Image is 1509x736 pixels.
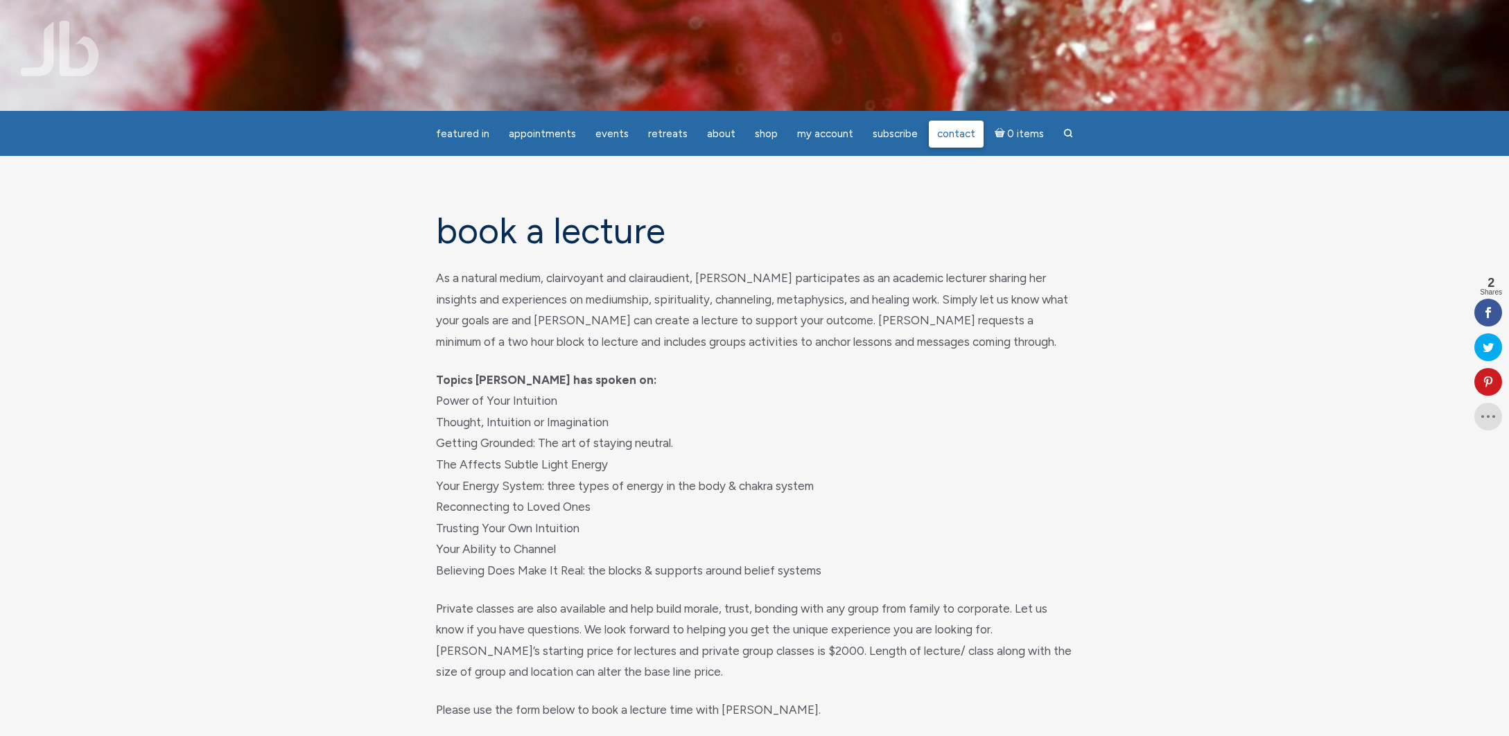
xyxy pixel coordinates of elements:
a: Contact [929,121,984,148]
strong: Topics [PERSON_NAME] has spoken on: [436,373,657,387]
img: Jamie Butler. The Everyday Medium [21,21,99,76]
i: Cart [995,128,1008,140]
span: featured in [436,128,489,140]
span: My Account [797,128,853,140]
a: Retreats [640,121,696,148]
span: Retreats [648,128,688,140]
a: Cart0 items [986,119,1053,148]
a: My Account [789,121,862,148]
a: About [699,121,744,148]
span: Events [595,128,629,140]
span: Subscribe [873,128,918,140]
span: About [707,128,735,140]
span: 2 [1480,277,1502,289]
a: Subscribe [864,121,926,148]
p: Power of Your Intuition Thought, Intuition or Imagination Getting Grounded: The art of staying ne... [436,369,1074,581]
p: As a natural medium, clairvoyant and clairaudient, [PERSON_NAME] participates as an academic lect... [436,268,1074,352]
a: Events [587,121,637,148]
span: Contact [937,128,975,140]
a: Appointments [500,121,584,148]
span: Appointments [509,128,576,140]
a: featured in [428,121,498,148]
span: 0 items [1007,129,1044,139]
span: Shares [1480,289,1502,296]
p: Please use the form below to book a lecture time with [PERSON_NAME]. [436,699,1074,721]
a: Shop [747,121,786,148]
p: Private classes are also available and help build morale, trust, bonding with any group from fami... [436,598,1074,683]
h1: Book a Lecture [436,211,1074,251]
span: Shop [755,128,778,140]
